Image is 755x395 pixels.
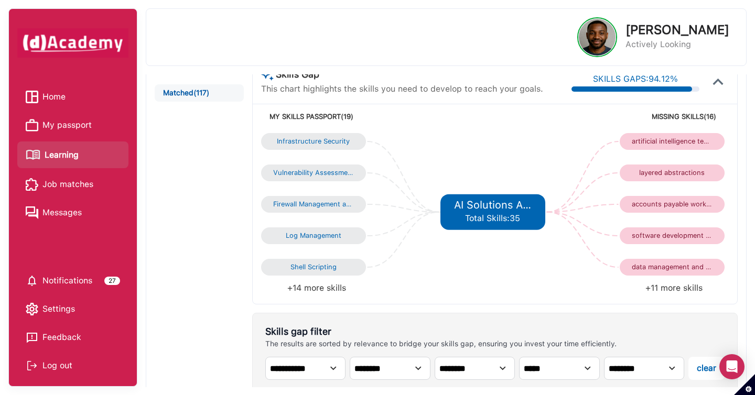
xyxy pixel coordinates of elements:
img: Messages icon [26,206,38,219]
h5: MY SKILLS PASSPORT (19) [269,113,493,121]
span: Messages [42,205,82,221]
div: Log out [26,358,120,374]
li: +11 more skills [495,281,729,295]
img: feedback [26,331,38,344]
div: The results are sorted by relevance to bridge your skills gap, ensuring you invest your time effi... [265,339,617,348]
g: Edge from 4 to 5 [367,212,439,267]
g: Edge from 2 to 5 [367,204,439,212]
g: Edge from 5 to 9 [546,212,618,236]
g: Edge from 5 to 6 [546,141,618,212]
g: Edge from 1 to 5 [367,173,439,212]
img: Home icon [26,91,38,103]
span: Total Skills: 35 [465,213,520,223]
button: clear [688,357,725,380]
g: Edge from 5 to 10 [546,212,618,267]
img: Profile [579,19,616,56]
div: software development (application interface) [632,232,713,240]
div: Firewall Management and Implementation [273,200,354,209]
img: setting [26,303,38,315]
div: Skills gap filter [265,326,617,337]
p: This chart highlights the skills you need to develop to reach your goals. [261,83,543,95]
span: Job matches [42,177,93,192]
g: Edge from 3 to 5 [367,212,439,236]
li: +14 more skills [261,281,495,295]
a: Job matches iconJob matches [26,177,120,192]
button: Set cookie preferences [734,374,755,395]
p: [PERSON_NAME] [625,24,729,36]
span: Settings [42,301,75,317]
button: Matched(117) [155,84,243,102]
div: artificial intelligence techniques [632,137,713,146]
img: dAcademy [17,28,128,58]
div: Shell Scripting [273,263,354,271]
div: Log Management [273,232,354,240]
img: Learning icon [26,146,40,164]
h5: AI Solutions Architect [454,199,531,211]
span: My passport [42,117,92,133]
span: Notifications [42,273,92,289]
a: My passport iconMy passport [26,117,120,133]
div: Vulnerability Assessment [273,169,354,177]
h5: MISSING SKILLS (16) [493,113,716,121]
h3: Skills Gap [261,68,543,81]
p: Actively Looking [625,38,729,51]
g: Edge from 0 to 5 [367,141,439,212]
img: setting [26,275,38,287]
div: Infrastructure Security [273,137,354,146]
img: Job matches icon [26,178,38,191]
a: Home iconHome [26,89,120,105]
g: Edge from 5 to 8 [546,204,618,212]
a: Messages iconMessages [26,205,120,221]
div: accounts payable workflow systems [632,200,713,209]
a: Learning iconLearning [26,146,120,164]
div: SKILLS GAPS: 94.12 % [593,72,678,86]
span: Home [42,89,66,105]
img: icon [708,71,729,92]
img: My passport icon [26,119,38,131]
div: 27 [104,277,120,285]
a: Feedback [26,330,120,345]
div: data management and analysis [632,263,713,271]
img: Log out [26,359,38,372]
img: AI Course Suggestion [261,68,274,81]
g: Edge from 5 to 7 [546,173,618,212]
div: clear [697,361,716,376]
span: Learning [45,147,79,163]
div: Open Intercom Messenger [719,354,745,379]
div: layered abstractions [632,169,713,177]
